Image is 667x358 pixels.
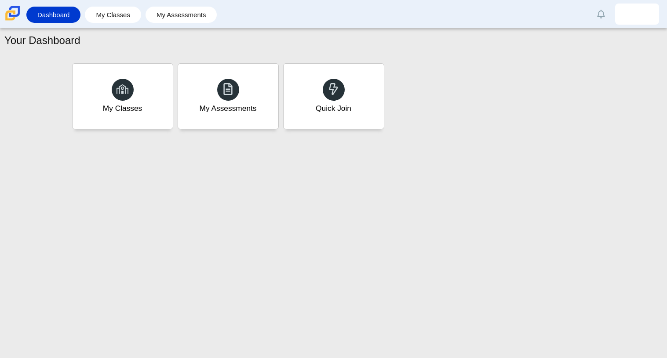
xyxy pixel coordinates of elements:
[89,7,137,23] a: My Classes
[316,103,351,114] div: Quick Join
[4,33,80,48] h1: Your Dashboard
[31,7,76,23] a: Dashboard
[4,4,22,22] img: Carmen School of Science & Technology
[150,7,213,23] a: My Assessments
[4,16,22,24] a: Carmen School of Science & Technology
[630,7,644,21] img: xentherius.pompy.X6MywO
[591,4,611,24] a: Alerts
[72,63,173,129] a: My Classes
[178,63,279,129] a: My Assessments
[103,103,142,114] div: My Classes
[283,63,384,129] a: Quick Join
[200,103,257,114] div: My Assessments
[615,4,659,25] a: xentherius.pompy.X6MywO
